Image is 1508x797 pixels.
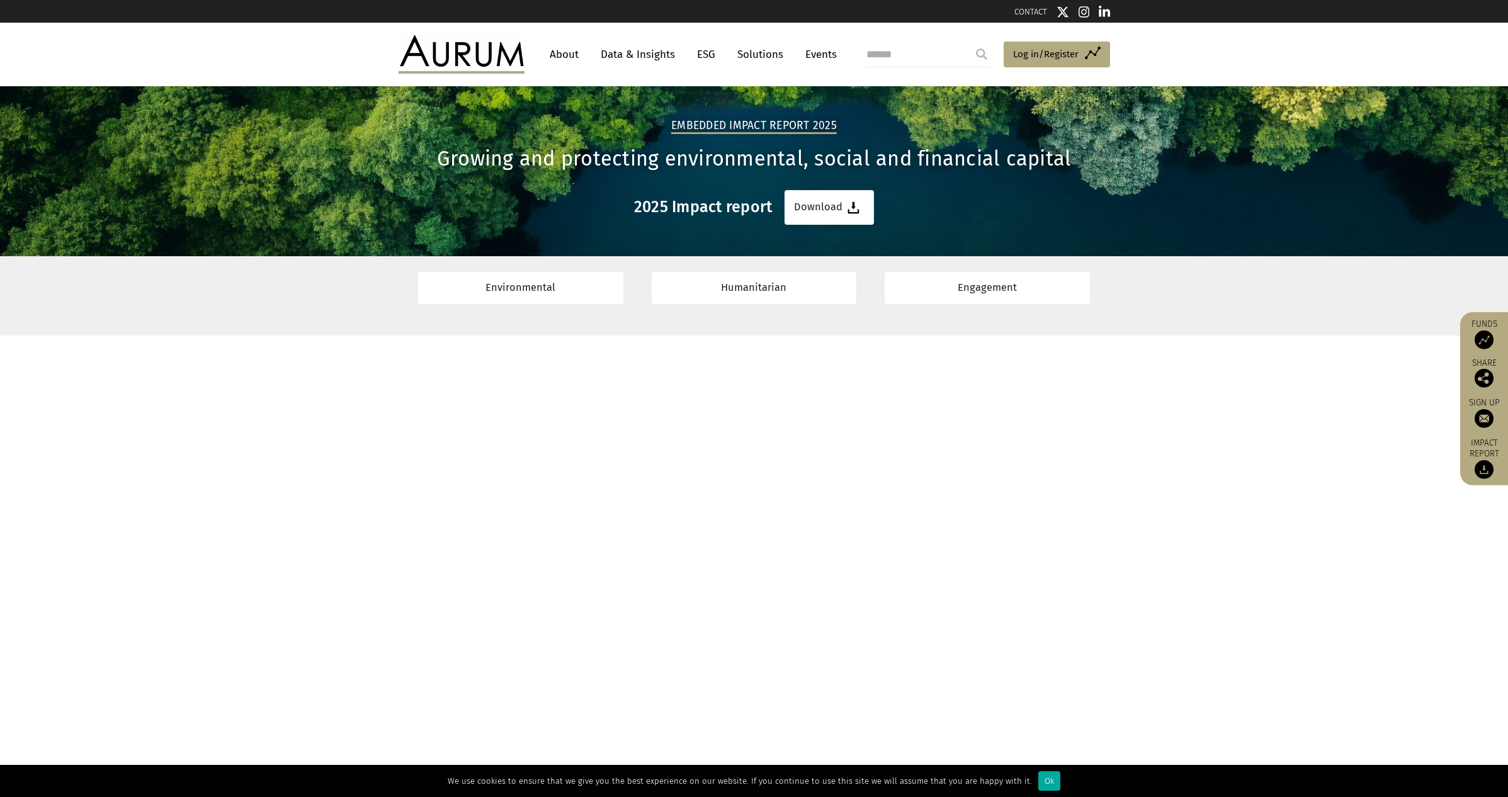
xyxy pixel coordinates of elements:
[691,43,722,66] a: ESG
[1475,331,1494,349] img: Access Funds
[1014,7,1047,16] a: CONTACT
[1038,771,1060,791] div: Ok
[1466,359,1502,388] div: Share
[731,43,790,66] a: Solutions
[1475,369,1494,388] img: Share this post
[652,272,857,304] a: Humanitarian
[1099,6,1110,18] img: Linkedin icon
[634,198,773,217] h3: 2025 Impact report
[799,43,837,66] a: Events
[594,43,681,66] a: Data & Insights
[671,119,837,134] h2: Embedded Impact report 2025
[543,43,585,66] a: About
[399,147,1110,171] h1: Growing and protecting environmental, social and financial capital
[418,272,623,304] a: Environmental
[1079,6,1090,18] img: Instagram icon
[1466,438,1502,479] a: Impact report
[1013,47,1079,62] span: Log in/Register
[1466,319,1502,349] a: Funds
[1475,409,1494,428] img: Sign up to our newsletter
[1057,6,1069,18] img: Twitter icon
[1466,397,1502,428] a: Sign up
[1004,42,1110,68] a: Log in/Register
[969,42,994,67] input: Submit
[399,35,524,73] img: Aurum
[785,190,874,225] a: Download
[885,272,1090,304] a: Engagement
